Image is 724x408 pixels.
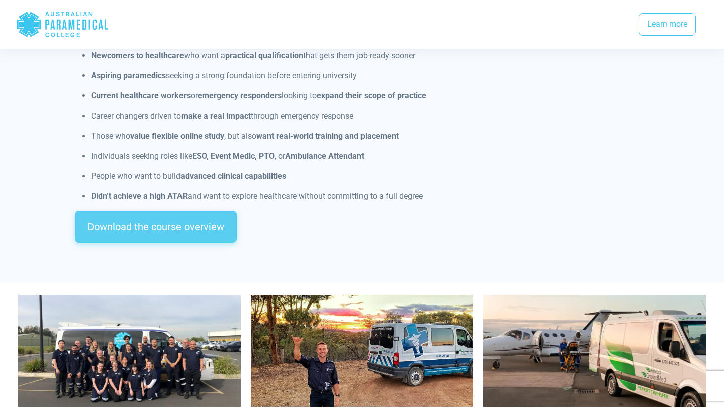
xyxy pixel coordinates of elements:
[483,295,706,407] img: AirMed and GroundMed Transport. *Image: AirMed and GroundMed (2023).
[91,191,188,201] strong: Didn’t achieve a high ATAR
[251,295,474,407] img: Image: MEA 2023.
[198,91,282,100] strong: emergency responders
[91,110,650,122] p: Career changers driven to through emergency response
[91,50,650,62] p: who want a that gets them job-ready sooner
[285,151,364,161] strong: Ambulance Attendant
[180,171,286,181] strong: advanced clinical capabilities
[91,71,166,80] strong: Aspiring paramedics
[16,8,109,41] div: Australian Paramedical College
[75,211,237,243] a: Download the course overview
[91,130,650,142] p: Those who , but also
[91,190,650,202] p: and want to explore healthcare without committing to a full degree
[130,131,224,141] strong: value flexible online study
[192,151,275,161] strong: ESO, Event Medic, PTO
[18,295,241,407] img: Australian Paramedical College students completing their Clinical Workshop in NSW.
[91,150,650,162] p: Individuals seeking roles like , or
[91,91,191,100] strong: Current healthcare workers
[181,111,251,121] strong: make a real impact
[317,91,426,100] strong: expand their scope of practice
[91,51,184,60] strong: Newcomers to healthcare
[91,70,650,82] p: seeking a strong foundation before entering university
[225,51,303,60] strong: practical qualification
[639,13,696,36] a: Learn more
[91,170,650,182] p: People who want to build
[256,131,399,141] strong: want real-world training and placement
[91,90,650,102] p: or looking to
